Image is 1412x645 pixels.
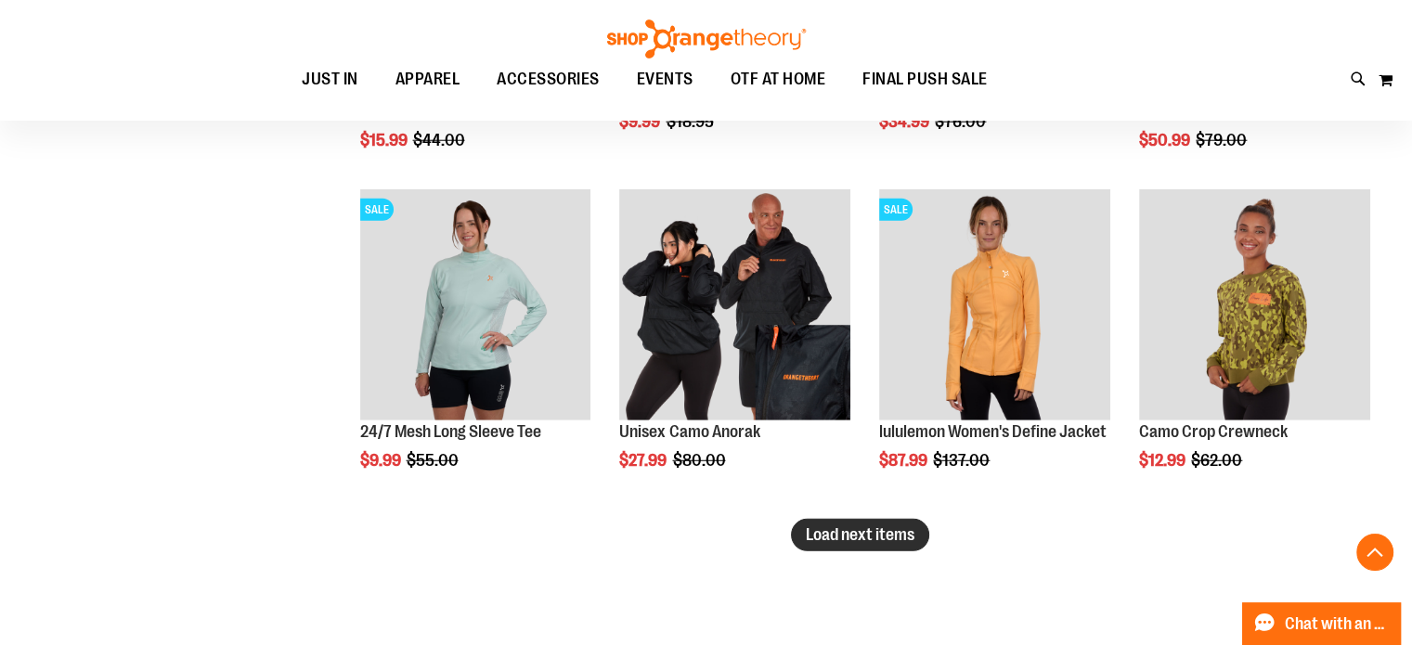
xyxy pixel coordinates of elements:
[637,58,693,100] span: EVENTS
[844,58,1006,100] a: FINAL PUSH SALE
[806,525,914,544] span: Load next items
[879,422,1107,441] a: lululemon Women's Define Jacket
[731,58,826,100] span: OTF AT HOME
[604,19,809,58] img: Shop Orangetheory
[1139,451,1188,470] span: $12.99
[377,58,479,101] a: APPAREL
[351,180,601,517] div: product
[933,451,992,470] span: $137.00
[879,451,930,470] span: $87.99
[407,451,461,470] span: $55.00
[360,422,541,441] a: 24/7 Mesh Long Sleeve Tee
[1191,451,1245,470] span: $62.00
[360,84,573,121] a: Unisex World Tour Short Sleeve Recovery Tee
[478,58,618,101] a: ACCESSORIES
[1130,180,1380,517] div: product
[879,189,1110,420] img: Product image for lululemon Define Jacket
[610,180,860,517] div: product
[283,58,377,101] a: JUST IN
[413,131,468,149] span: $44.00
[619,189,850,423] a: Product image for Unisex Camo Anorak
[619,112,663,131] span: $9.99
[360,451,404,470] span: $9.99
[862,58,988,100] span: FINAL PUSH SALE
[1242,602,1402,645] button: Chat with an Expert
[619,451,669,470] span: $27.99
[618,58,712,101] a: EVENTS
[619,189,850,420] img: Product image for Unisex Camo Anorak
[879,199,913,221] span: SALE
[360,199,394,221] span: SALE
[360,189,591,420] img: 24/7 Mesh Long Sleeve Tee
[1139,189,1370,423] a: Product image for Camo Crop Crewneck
[1139,189,1370,420] img: Product image for Camo Crop Crewneck
[879,189,1110,423] a: Product image for lululemon Define JacketSALE
[1139,131,1193,149] span: $50.99
[791,519,929,551] button: Load next items
[879,112,932,131] span: $34.99
[666,112,716,131] span: $18.95
[360,189,591,423] a: 24/7 Mesh Long Sleeve TeeSALE
[619,422,759,441] a: Unisex Camo Anorak
[712,58,845,101] a: OTF AT HOME
[1196,131,1250,149] span: $79.00
[672,451,728,470] span: $80.00
[935,112,989,131] span: $76.00
[870,180,1120,517] div: product
[1356,534,1393,571] button: Back To Top
[360,131,410,149] span: $15.99
[1139,422,1288,441] a: Camo Crop Crewneck
[1139,84,1357,121] a: lululemon Men's Pace Breaker 7" Linerless Short
[1285,615,1390,633] span: Chat with an Expert
[302,58,358,100] span: JUST IN
[497,58,600,100] span: ACCESSORIES
[395,58,460,100] span: APPAREL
